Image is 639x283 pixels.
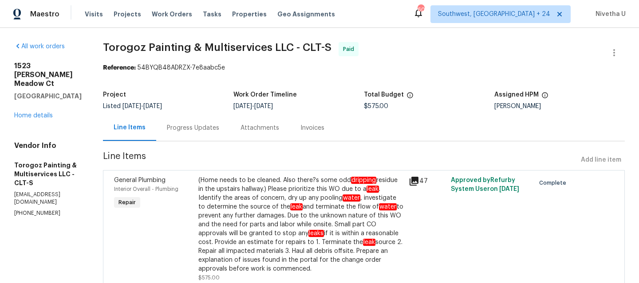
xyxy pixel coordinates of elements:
div: Line Items [114,123,146,132]
span: Approved by Refurby System User on [451,177,519,192]
span: Interior Overall - Plumbing [114,186,178,192]
b: Reference: [103,65,136,71]
span: Properties [232,10,267,19]
span: [DATE] [143,103,162,109]
span: - [122,103,162,109]
span: The total cost of line items that have been proposed by Opendoor. This sum includes line items th... [406,92,414,103]
span: $575.00 [198,275,220,280]
span: Visits [85,10,103,19]
span: Repair [115,198,139,207]
div: Attachments [241,124,279,132]
span: Maestro [30,10,59,19]
h4: Vendor Info [14,141,82,150]
span: [DATE] [233,103,252,109]
span: Geo Assignments [277,10,335,19]
em: water [343,194,360,202]
h5: Torogoz Painting & Multiservices LLC - CLT-S [14,161,82,187]
div: [PERSON_NAME] [494,103,625,109]
span: Southwest, [GEOGRAPHIC_DATA] + 24 [438,10,550,19]
span: Paid [343,45,358,54]
div: 54BYQB48ADRZX-7e8aabc5e [103,63,625,72]
p: [PHONE_NUMBER] [14,209,82,217]
span: Torogoz Painting & Multiservices LLC - CLT-S [103,42,331,53]
div: Progress Updates [167,124,219,132]
em: leak [367,186,379,193]
span: The hpm assigned to this work order. [541,92,548,103]
h5: Assigned HPM [494,92,539,98]
div: 603 [418,5,424,14]
em: water [379,203,397,210]
em: dripping [351,177,376,184]
a: Home details [14,112,53,119]
span: [DATE] [499,186,519,192]
span: Nivetha U [592,10,626,19]
span: [DATE] [254,103,273,109]
span: $575.00 [364,103,388,109]
em: leak [363,239,375,246]
span: Complete [539,178,570,187]
h2: 1523 [PERSON_NAME] Meadow Ct [14,62,82,88]
h5: Project [103,92,126,98]
span: General Plumbing [114,177,166,183]
h5: Total Budget [364,92,404,98]
a: All work orders [14,43,65,50]
h5: Work Order Timeline [233,92,297,98]
span: - [233,103,273,109]
p: [EMAIL_ADDRESS][DOMAIN_NAME] [14,191,82,206]
span: Line Items [103,152,577,168]
em: leaks [308,230,324,237]
span: Tasks [203,11,221,17]
div: (Home needs to be cleaned. Also there?s some odd residue in the upstairs hallway.) Please priorit... [198,176,403,273]
span: Projects [114,10,141,19]
em: leak [290,203,303,210]
span: [DATE] [122,103,141,109]
span: Work Orders [152,10,192,19]
div: 47 [409,176,446,186]
span: Listed [103,103,162,109]
h5: [GEOGRAPHIC_DATA] [14,92,82,101]
div: Invoices [300,124,324,132]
